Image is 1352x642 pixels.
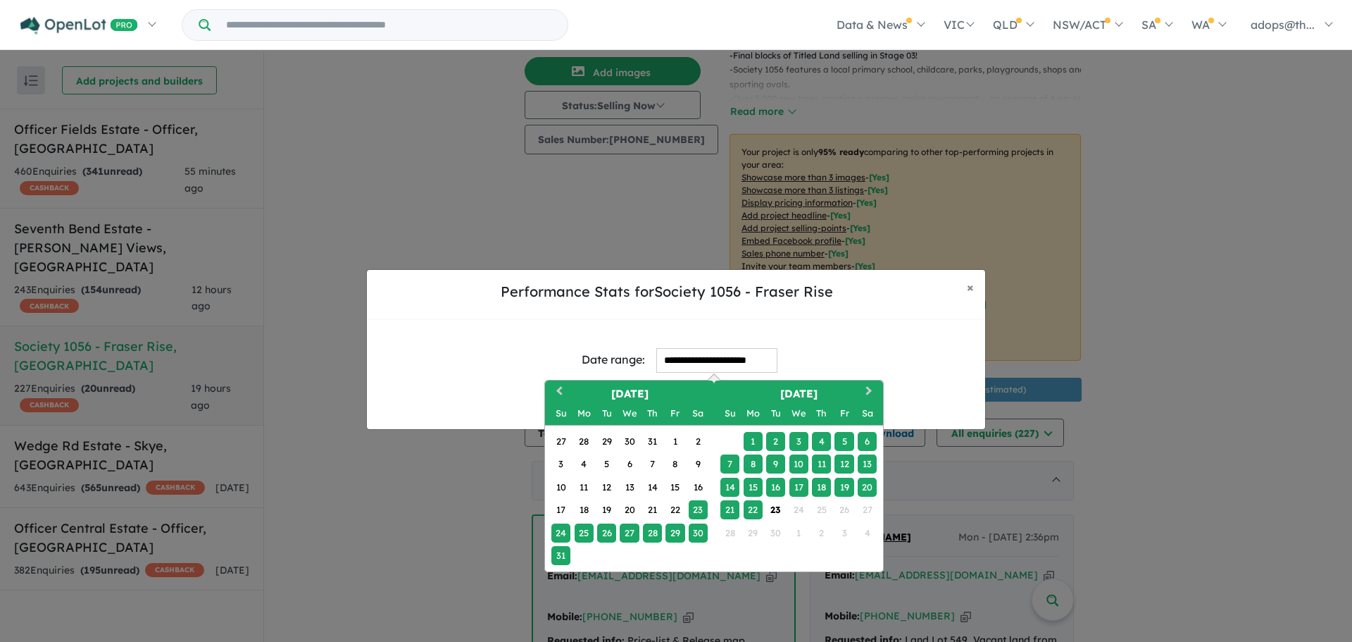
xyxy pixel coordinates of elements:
[834,500,853,519] div: Not available Friday, September 26th, 2025
[643,455,662,474] div: Choose Thursday, August 7th, 2025
[597,455,616,474] div: Choose Tuesday, August 5th, 2025
[689,404,708,423] div: Saturday
[544,380,884,573] div: Choose Date
[643,478,662,497] div: Choose Thursday, August 14th, 2025
[766,455,785,474] div: Choose Tuesday, September 9th, 2025
[689,524,708,543] div: Choose Saturday, August 30th, 2025
[620,500,639,519] div: Choose Wednesday, August 20th, 2025
[620,478,639,497] div: Choose Wednesday, August 13th, 2025
[575,404,594,423] div: Monday
[834,432,853,451] div: Choose Friday, September 5th, 2025
[789,455,808,474] div: Choose Wednesday, September 10th, 2025
[812,478,831,497] div: Choose Thursday, September 18th, 2025
[551,546,570,565] div: Choose Sunday, August 31st, 2025
[812,404,831,423] div: Thursday
[665,478,684,497] div: Choose Friday, August 15th, 2025
[766,432,785,451] div: Choose Tuesday, September 2nd, 2025
[551,524,570,543] div: Choose Sunday, August 24th, 2025
[620,432,639,451] div: Choose Wednesday, July 30th, 2025
[665,455,684,474] div: Choose Friday, August 8th, 2025
[620,455,639,474] div: Choose Wednesday, August 6th, 2025
[859,382,882,405] button: Next Month
[1251,18,1315,32] span: adops@th...
[597,500,616,519] div: Choose Tuesday, August 19th, 2025
[744,404,763,423] div: Monday
[575,455,594,474] div: Choose Monday, August 4th, 2025
[858,524,877,543] div: Not available Saturday, October 4th, 2025
[582,350,645,369] div: Date range:
[643,500,662,519] div: Choose Thursday, August 21st, 2025
[812,432,831,451] div: Choose Thursday, September 4th, 2025
[834,455,853,474] div: Choose Friday, September 12th, 2025
[766,524,785,543] div: Not available Tuesday, September 30th, 2025
[720,478,739,497] div: Choose Sunday, September 14th, 2025
[766,478,785,497] div: Choose Tuesday, September 16th, 2025
[597,404,616,423] div: Tuesday
[812,500,831,519] div: Not available Thursday, September 25th, 2025
[789,404,808,423] div: Wednesday
[551,455,570,474] div: Choose Sunday, August 3rd, 2025
[597,432,616,451] div: Choose Tuesday, July 29th, 2025
[744,432,763,451] div: Choose Monday, September 1st, 2025
[858,478,877,497] div: Choose Saturday, September 20th, 2025
[575,524,594,543] div: Choose Monday, August 25th, 2025
[720,455,739,474] div: Choose Sunday, September 7th, 2025
[858,432,877,451] div: Choose Saturday, September 6th, 2025
[858,500,877,519] div: Not available Saturday, September 27th, 2025
[545,386,714,402] h2: [DATE]
[720,524,739,543] div: Not available Sunday, September 28th, 2025
[665,524,684,543] div: Choose Friday, August 29th, 2025
[689,432,708,451] div: Choose Saturday, August 2nd, 2025
[967,279,974,295] span: ×
[834,478,853,497] div: Choose Friday, September 19th, 2025
[213,10,565,40] input: Try estate name, suburb, builder or developer
[597,478,616,497] div: Choose Tuesday, August 12th, 2025
[744,478,763,497] div: Choose Monday, September 15th, 2025
[575,478,594,497] div: Choose Monday, August 11th, 2025
[620,524,639,543] div: Choose Wednesday, August 27th, 2025
[789,432,808,451] div: Choose Wednesday, September 3rd, 2025
[665,500,684,519] div: Choose Friday, August 22nd, 2025
[812,455,831,474] div: Choose Thursday, September 11th, 2025
[720,500,739,519] div: Choose Sunday, September 21st, 2025
[744,524,763,543] div: Not available Monday, September 29th, 2025
[643,432,662,451] div: Choose Thursday, July 31st, 2025
[597,524,616,543] div: Choose Tuesday, August 26th, 2025
[689,455,708,474] div: Choose Saturday, August 9th, 2025
[744,500,763,519] div: Choose Monday, September 22nd, 2025
[766,404,785,423] div: Tuesday
[834,404,853,423] div: Friday
[551,500,570,519] div: Choose Sunday, August 17th, 2025
[551,478,570,497] div: Choose Sunday, August 10th, 2025
[812,524,831,543] div: Not available Thursday, October 2nd, 2025
[834,524,853,543] div: Not available Friday, October 3rd, 2025
[858,455,877,474] div: Choose Saturday, September 13th, 2025
[620,404,639,423] div: Wednesday
[858,404,877,423] div: Saturday
[665,404,684,423] div: Friday
[643,404,662,423] div: Thursday
[643,524,662,543] div: Choose Thursday, August 28th, 2025
[718,430,878,544] div: Month September, 2025
[689,500,708,519] div: Choose Saturday, August 23rd, 2025
[546,382,569,405] button: Previous Month
[714,386,883,402] h2: [DATE]
[789,524,808,543] div: Not available Wednesday, October 1st, 2025
[575,500,594,519] div: Choose Monday, August 18th, 2025
[549,430,709,567] div: Month August, 2025
[575,432,594,451] div: Choose Monday, July 28th, 2025
[766,500,785,519] div: Choose Tuesday, September 23rd, 2025
[20,17,138,35] img: Openlot PRO Logo White
[789,500,808,519] div: Not available Wednesday, September 24th, 2025
[665,432,684,451] div: Choose Friday, August 1st, 2025
[378,281,956,302] h5: Performance Stats for Society 1056 - Fraser Rise
[744,455,763,474] div: Choose Monday, September 8th, 2025
[689,478,708,497] div: Choose Saturday, August 16th, 2025
[551,432,570,451] div: Choose Sunday, July 27th, 2025
[789,478,808,497] div: Choose Wednesday, September 17th, 2025
[720,404,739,423] div: Sunday
[551,404,570,423] div: Sunday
